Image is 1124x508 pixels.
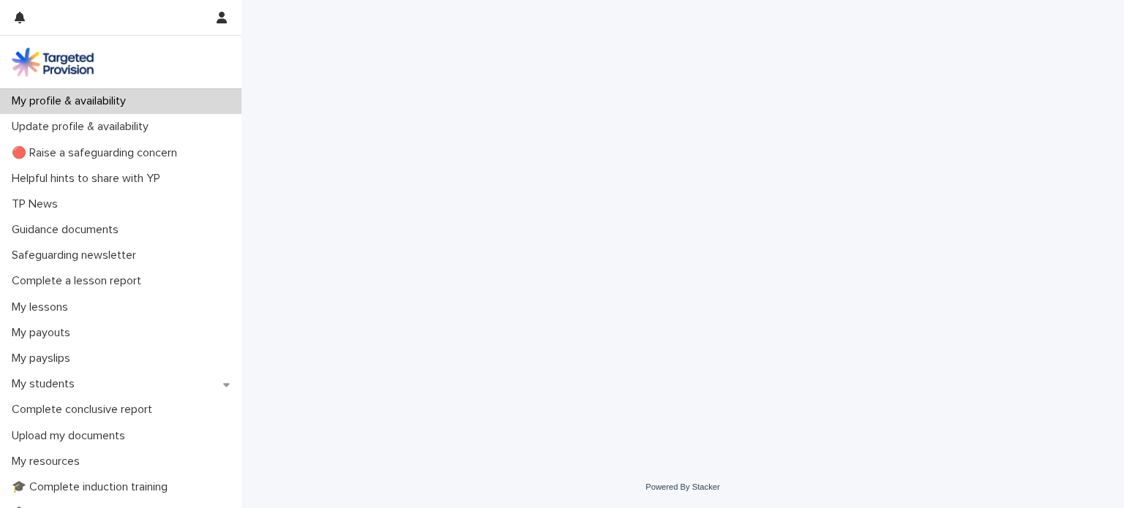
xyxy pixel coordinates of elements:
p: Complete conclusive report [6,403,164,417]
p: Upload my documents [6,429,137,443]
p: My resources [6,455,91,469]
p: My payouts [6,326,82,340]
img: M5nRWzHhSzIhMunXDL62 [12,48,94,77]
p: My profile & availability [6,94,138,108]
p: My payslips [6,352,82,365]
a: Powered By Stacker [645,482,719,491]
p: 🔴 Raise a safeguarding concern [6,146,189,160]
p: My lessons [6,300,80,314]
p: My students [6,377,86,391]
p: 🎓 Complete induction training [6,480,179,494]
p: Guidance documents [6,223,130,237]
p: Helpful hints to share with YP [6,172,172,186]
p: Complete a lesson report [6,274,153,288]
p: Update profile & availability [6,120,160,134]
p: TP News [6,197,70,211]
p: Safeguarding newsletter [6,249,148,262]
